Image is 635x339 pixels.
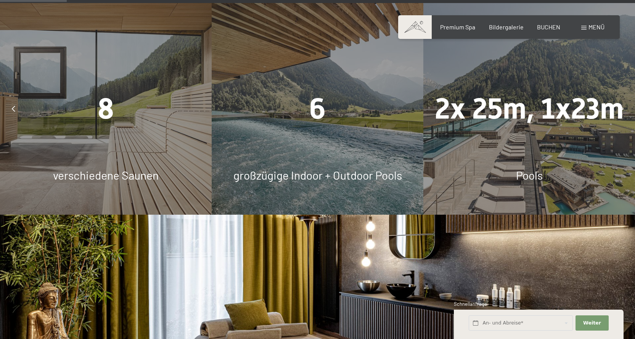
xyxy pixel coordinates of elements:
[537,23,560,31] a: BUCHEN
[435,92,624,125] span: 2x 25m, 1x23m
[576,315,608,331] button: Weiter
[583,320,601,326] span: Weiter
[454,301,487,307] span: Schnellanfrage
[309,92,326,125] span: 6
[53,168,159,182] span: verschiedene Saunen
[489,23,524,31] a: Bildergalerie
[588,23,604,31] span: Menü
[98,92,114,125] span: 8
[440,23,475,31] a: Premium Spa
[233,168,402,182] span: großzügige Indoor + Outdoor Pools
[516,168,543,182] span: Pools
